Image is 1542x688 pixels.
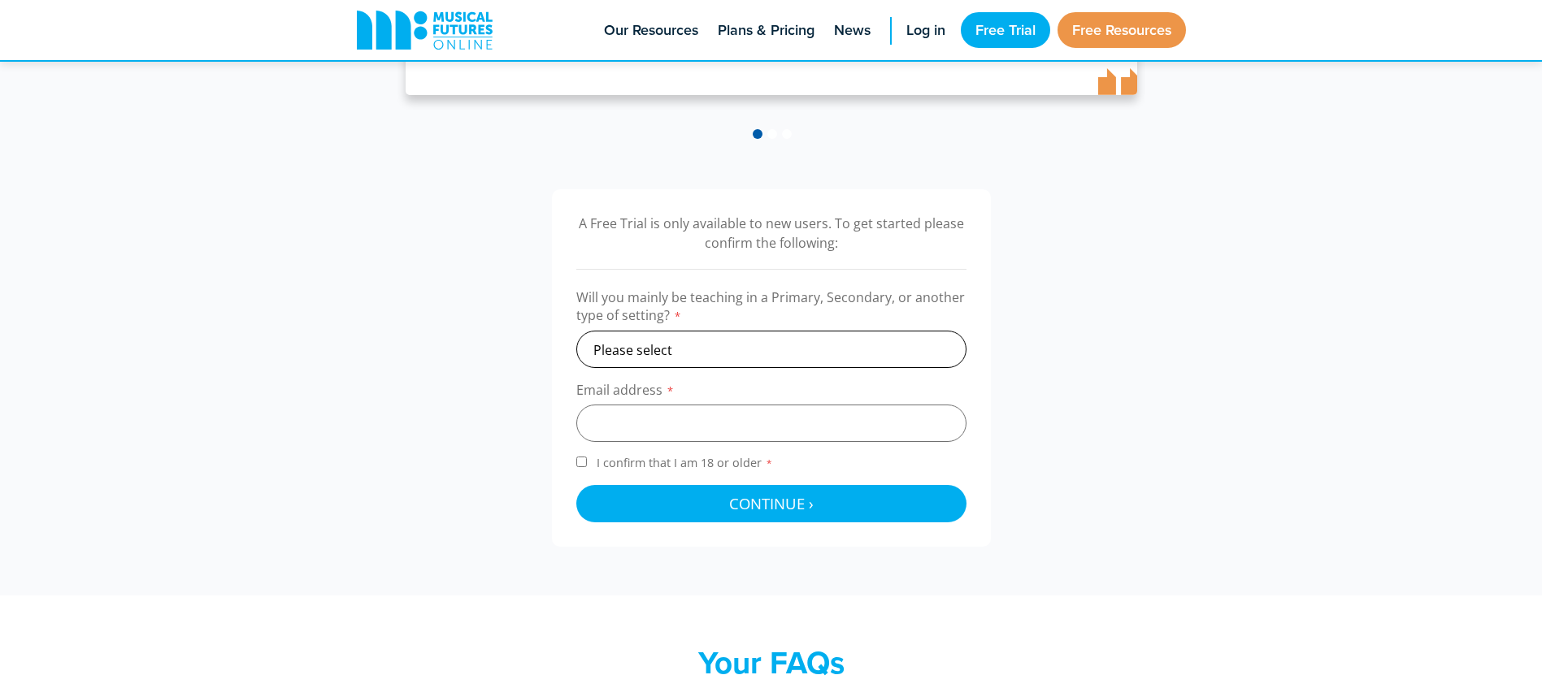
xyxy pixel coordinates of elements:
[906,19,945,41] span: Log in
[593,455,776,470] span: I confirm that I am 18 or older
[576,288,966,331] label: Will you mainly be teaching in a Primary, Secondary, or another type of setting?
[834,19,871,41] span: News
[604,19,698,41] span: Our Resources
[576,485,966,522] button: Continue ›
[1058,12,1186,48] a: Free Resources
[576,381,966,405] label: Email address
[961,12,1050,48] a: Free Trial
[729,493,814,513] span: Continue ›
[454,644,1088,682] h2: Your FAQs
[718,19,814,41] span: Plans & Pricing
[576,457,587,467] input: I confirm that I am 18 or older*
[576,214,966,253] p: A Free Trial is only available to new users. To get started please confirm the following:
